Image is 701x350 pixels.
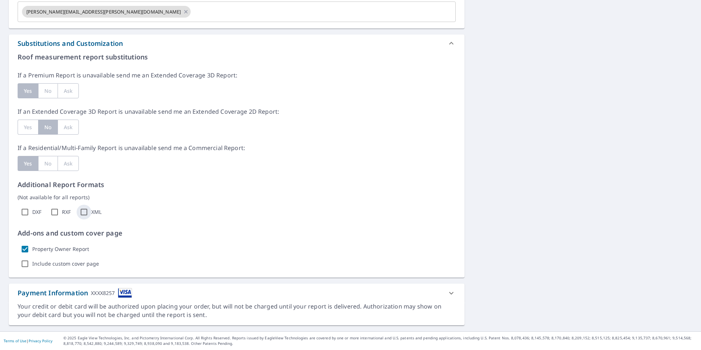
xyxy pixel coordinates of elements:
[91,209,102,215] label: XML
[18,52,456,62] p: Roof measurement report substitutions
[9,284,465,302] div: Payment InformationXXXX8257cardImage
[4,339,52,343] p: |
[91,288,115,298] div: XXXX8257
[18,228,456,238] p: Add-ons and custom cover page
[18,107,456,116] p: If an Extended Coverage 3D Report is unavailable send me an Extended Coverage 2D Report:
[18,39,123,48] div: Substitutions and Customization
[63,335,697,346] p: © 2025 Eagle View Technologies, Inc. and Pictometry International Corp. All Rights Reserved. Repo...
[32,246,89,252] label: Property Owner Report
[62,209,71,215] label: RXF
[22,6,191,18] div: [PERSON_NAME][EMAIL_ADDRESS][PERSON_NAME][DOMAIN_NAME]
[118,288,132,298] img: cardImage
[32,260,99,267] label: Include custom cover page
[18,193,456,201] p: (Not available for all reports)
[18,302,456,319] div: Your credit or debit card will be authorized upon placing your order, but will not be charged unt...
[9,34,465,52] div: Substitutions and Customization
[18,71,456,80] p: If a Premium Report is unavailable send me an Extended Coverage 3D Report:
[18,288,132,298] div: Payment Information
[32,209,41,215] label: DXF
[4,338,26,343] a: Terms of Use
[22,8,185,15] span: [PERSON_NAME][EMAIL_ADDRESS][PERSON_NAME][DOMAIN_NAME]
[29,338,52,343] a: Privacy Policy
[18,143,456,152] p: If a Residential/Multi-Family Report is unavailable send me a Commercial Report:
[18,180,456,190] p: Additional Report Formats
